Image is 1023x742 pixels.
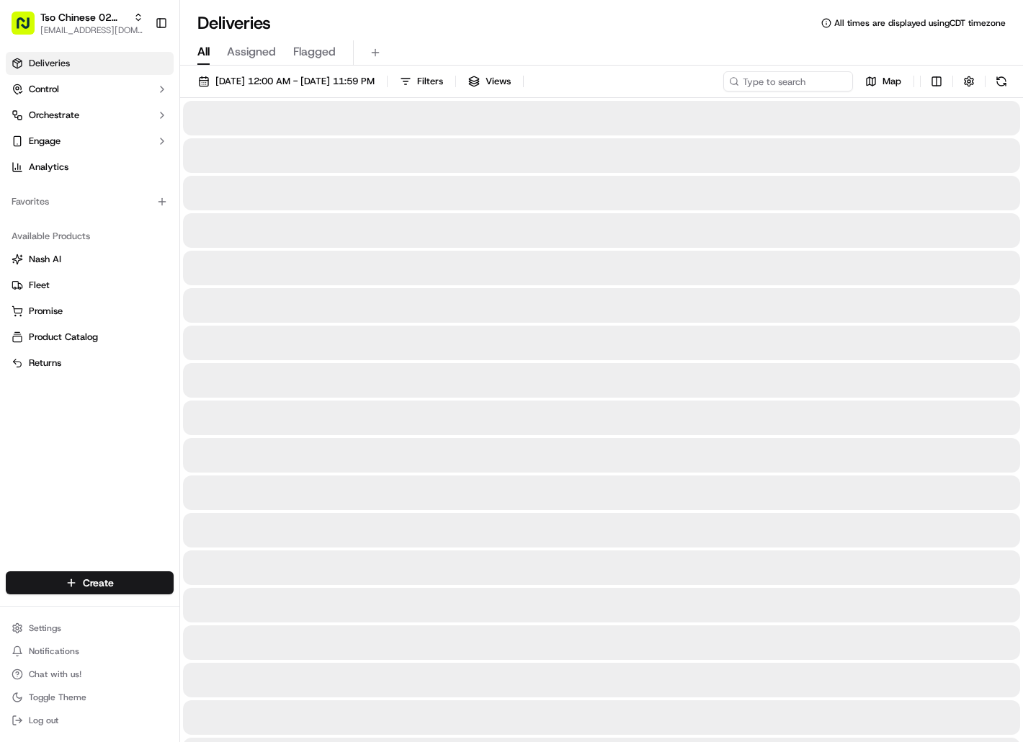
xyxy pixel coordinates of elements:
[29,645,79,657] span: Notifications
[12,279,168,292] a: Fleet
[834,17,1006,29] span: All times are displayed using CDT timezone
[12,305,168,318] a: Promise
[12,357,168,370] a: Returns
[192,71,381,91] button: [DATE] 12:00 AM - [DATE] 11:59 PM
[293,43,336,61] span: Flagged
[40,10,128,24] button: Tso Chinese 02 Arbor
[6,352,174,375] button: Returns
[486,75,511,88] span: Views
[29,331,98,344] span: Product Catalog
[462,71,517,91] button: Views
[29,279,50,292] span: Fleet
[29,83,59,96] span: Control
[12,331,168,344] a: Product Catalog
[6,104,174,127] button: Orchestrate
[29,715,58,726] span: Log out
[40,24,143,36] button: [EMAIL_ADDRESS][DOMAIN_NAME]
[6,687,174,707] button: Toggle Theme
[29,253,61,266] span: Nash AI
[197,43,210,61] span: All
[6,52,174,75] a: Deliveries
[991,71,1011,91] button: Refresh
[215,75,375,88] span: [DATE] 12:00 AM - [DATE] 11:59 PM
[227,43,276,61] span: Assigned
[6,190,174,213] div: Favorites
[29,57,70,70] span: Deliveries
[29,622,61,634] span: Settings
[83,576,114,590] span: Create
[29,669,81,680] span: Chat with us!
[6,274,174,297] button: Fleet
[6,618,174,638] button: Settings
[723,71,853,91] input: Type to search
[197,12,271,35] h1: Deliveries
[6,571,174,594] button: Create
[29,135,61,148] span: Engage
[6,225,174,248] div: Available Products
[29,357,61,370] span: Returns
[6,300,174,323] button: Promise
[12,253,168,266] a: Nash AI
[6,156,174,179] a: Analytics
[29,692,86,703] span: Toggle Theme
[6,664,174,684] button: Chat with us!
[29,161,68,174] span: Analytics
[6,326,174,349] button: Product Catalog
[417,75,443,88] span: Filters
[6,641,174,661] button: Notifications
[393,71,450,91] button: Filters
[29,109,79,122] span: Orchestrate
[29,305,63,318] span: Promise
[6,710,174,730] button: Log out
[6,78,174,101] button: Control
[6,6,149,40] button: Tso Chinese 02 Arbor[EMAIL_ADDRESS][DOMAIN_NAME]
[6,248,174,271] button: Nash AI
[6,130,174,153] button: Engage
[883,75,901,88] span: Map
[859,71,908,91] button: Map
